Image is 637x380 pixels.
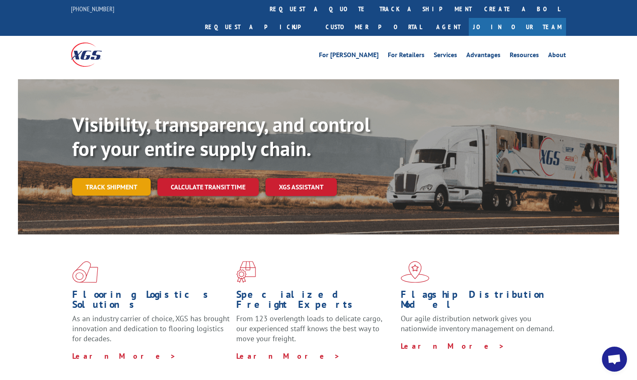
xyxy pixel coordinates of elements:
[319,52,379,61] a: For [PERSON_NAME]
[401,341,505,351] a: Learn More >
[602,347,627,372] a: Open chat
[72,111,370,161] b: Visibility, transparency, and control for your entire supply chain.
[469,18,566,36] a: Join Our Team
[401,261,430,283] img: xgs-icon-flagship-distribution-model-red
[72,178,151,196] a: Track shipment
[236,289,394,314] h1: Specialized Freight Experts
[319,18,428,36] a: Customer Portal
[72,351,176,361] a: Learn More >
[401,314,554,333] span: Our agile distribution network gives you nationwide inventory management on demand.
[236,351,340,361] a: Learn More >
[428,18,469,36] a: Agent
[466,52,500,61] a: Advantages
[199,18,319,36] a: Request a pickup
[388,52,425,61] a: For Retailers
[401,289,559,314] h1: Flagship Distribution Model
[510,52,539,61] a: Resources
[236,314,394,351] p: From 123 overlength loads to delicate cargo, our experienced staff knows the best way to move you...
[157,178,259,196] a: Calculate transit time
[434,52,457,61] a: Services
[71,5,114,13] a: [PHONE_NUMBER]
[72,314,230,343] span: As an industry carrier of choice, XGS has brought innovation and dedication to flooring logistics...
[236,261,256,283] img: xgs-icon-focused-on-flooring-red
[72,261,98,283] img: xgs-icon-total-supply-chain-intelligence-red
[72,289,230,314] h1: Flooring Logistics Solutions
[548,52,566,61] a: About
[265,178,337,196] a: XGS ASSISTANT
